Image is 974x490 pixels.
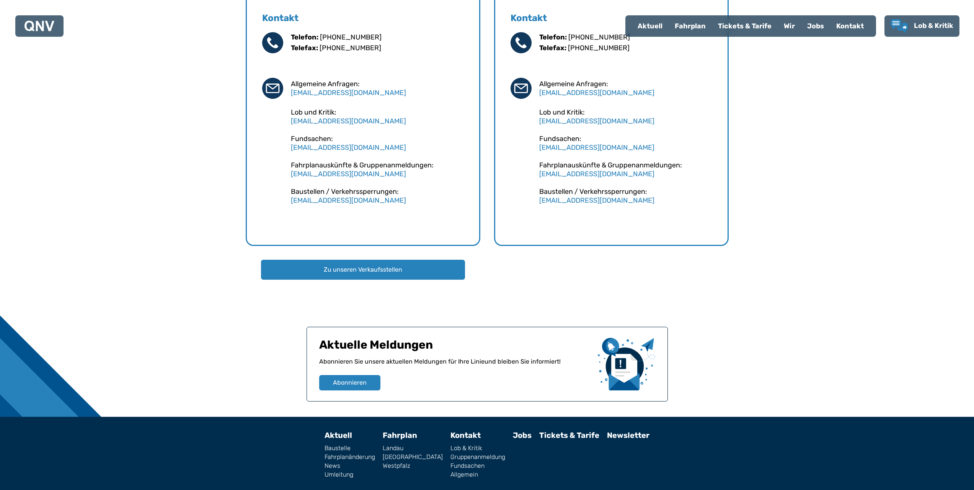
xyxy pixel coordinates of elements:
[24,21,54,31] img: QNV Logo
[539,134,712,152] div: Fundsachen:
[712,16,778,36] a: Tickets & Tarife
[24,18,54,34] a: QNV Logo
[539,143,654,152] a: [EMAIL_ADDRESS][DOMAIN_NAME]
[539,196,654,205] a: [EMAIL_ADDRESS][DOMAIN_NAME]
[450,463,505,469] a: Fundsachen
[539,88,654,97] a: [EMAIL_ADDRESS][DOMAIN_NAME]
[511,12,712,24] h5: Kontakt
[291,33,318,41] b: Telefon:
[319,357,592,375] p: Abonnieren Sie unsere aktuellen Meldungen für Ihre Linie und bleiben Sie informiert!
[319,375,380,390] button: Abonnieren
[539,80,712,97] div: Allgemeine Anfragen:
[291,187,464,205] div: Baustellen / Verkehrssperrungen:
[320,33,382,41] a: [PHONE_NUMBER]
[325,431,352,440] a: Aktuell
[325,463,375,469] a: News
[262,12,464,24] h5: Kontakt
[319,338,592,357] h1: Aktuelle Meldungen
[568,33,630,41] a: [PHONE_NUMBER]
[291,117,406,125] a: [EMAIL_ADDRESS][DOMAIN_NAME]
[291,143,406,152] a: [EMAIL_ADDRESS][DOMAIN_NAME]
[607,431,649,440] a: Newsletter
[291,108,464,125] div: Lob und Kritik:
[513,431,532,440] a: Jobs
[891,19,953,33] a: Lob & Kritik
[291,170,406,178] a: [EMAIL_ADDRESS][DOMAIN_NAME]
[291,161,464,178] div: Fahrplanauskünfte & Gruppenanmeldungen:
[539,33,567,41] b: Telefon:
[631,16,669,36] a: Aktuell
[291,196,406,205] a: [EMAIL_ADDRESS][DOMAIN_NAME]
[320,44,381,52] a: [PHONE_NUMBER]
[291,44,318,52] b: Telefax:
[568,44,630,52] a: [PHONE_NUMBER]
[325,445,375,451] a: Baustelle
[801,16,830,36] a: Jobs
[291,134,464,152] div: Fundsachen:
[539,44,566,52] b: Telefax:
[539,161,712,178] div: Fahrplanauskünfte & Gruppenanmeldungen:
[383,454,443,460] a: [GEOGRAPHIC_DATA]
[450,431,481,440] a: Kontakt
[830,16,870,36] a: Kontakt
[383,431,417,440] a: Fahrplan
[539,117,654,125] a: [EMAIL_ADDRESS][DOMAIN_NAME]
[325,472,375,478] a: Umleitung
[383,445,443,451] a: Landau
[914,21,953,30] span: Lob & Kritik
[539,170,654,178] a: [EMAIL_ADDRESS][DOMAIN_NAME]
[291,88,406,97] a: [EMAIL_ADDRESS][DOMAIN_NAME]
[450,454,505,460] a: Gruppenanmeldung
[778,16,801,36] a: Wir
[333,378,367,387] span: Abonnieren
[383,463,443,469] a: Westpfalz
[291,80,464,97] div: Allgemeine Anfragen:
[539,431,599,440] a: Tickets & Tarife
[598,338,655,390] img: newsletter
[539,187,712,205] div: Baustellen / Verkehrssperrungen:
[325,454,375,460] a: Fahrplanänderung
[450,445,505,451] a: Lob & Kritik
[450,472,505,478] a: Allgemein
[669,16,712,36] a: Fahrplan
[539,108,712,125] div: Lob und Kritik:
[261,260,465,280] button: Zu unseren Verkaufsstellen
